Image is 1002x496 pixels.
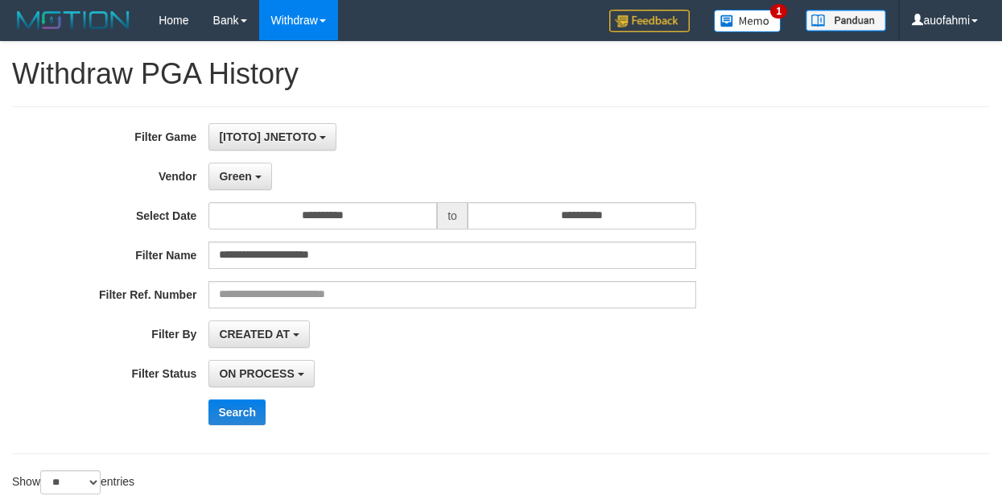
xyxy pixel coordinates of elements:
[219,130,316,143] span: [ITOTO] JNETOTO
[609,10,690,32] img: Feedback.jpg
[437,202,468,229] span: to
[806,10,886,31] img: panduan.png
[12,470,134,494] label: Show entries
[208,123,336,151] button: [ITOTO] JNETOTO
[219,328,290,341] span: CREATED AT
[12,8,134,32] img: MOTION_logo.png
[219,367,294,380] span: ON PROCESS
[40,470,101,494] select: Showentries
[714,10,781,32] img: Button%20Memo.svg
[12,58,990,90] h1: Withdraw PGA History
[208,360,314,387] button: ON PROCESS
[208,163,271,190] button: Green
[770,4,787,19] span: 1
[208,320,310,348] button: CREATED AT
[208,399,266,425] button: Search
[219,170,251,183] span: Green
